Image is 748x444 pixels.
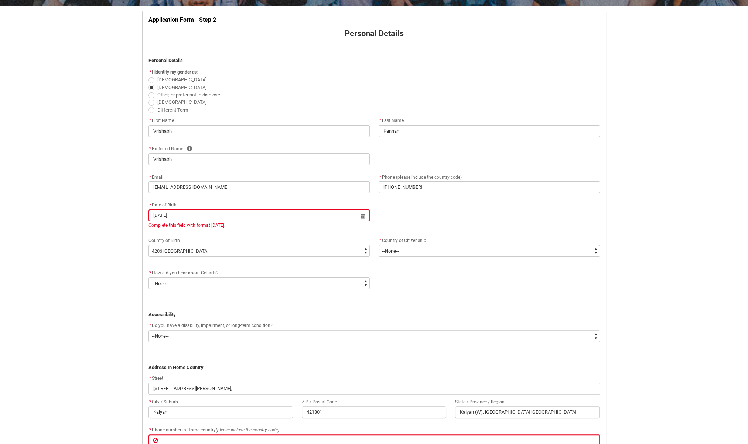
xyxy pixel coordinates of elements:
span: Date of Birth [148,202,177,208]
strong: Personal Details [345,29,404,38]
span: First Name [148,118,174,123]
span: Country of Citizenship [382,238,426,243]
span: I identify my gender as: [152,69,198,75]
span: Country of Birth [148,238,180,243]
span: Other, or prefer not to disclose [157,92,220,98]
abbr: required [149,399,151,404]
span: [DEMOGRAPHIC_DATA] [157,99,206,105]
span: City / Suburb [148,399,178,404]
span: Last Name [379,118,404,123]
abbr: required [149,118,151,123]
span: How did you hear about Collarts? [152,270,219,276]
span: Different Term [157,107,188,113]
input: +61 400 000 000 [379,181,600,193]
em: (please include the country code) [216,427,279,433]
div: Complete this field with format [DATE]. [148,222,370,229]
span: [DEMOGRAPHIC_DATA] [157,85,206,90]
strong: Address In Home Country [148,365,204,370]
span: [DEMOGRAPHIC_DATA] [157,77,206,82]
abbr: required [149,175,151,180]
abbr: required [149,427,151,433]
abbr: required [379,175,381,180]
abbr: required [379,238,381,243]
span: Preferred Name [148,146,183,151]
span: Phone number in Home country [148,427,279,433]
strong: Accessibility [148,312,176,317]
strong: Application Form - Step 2 [148,16,216,23]
abbr: required [149,202,151,208]
span: Street [148,376,163,381]
abbr: required [149,270,151,276]
input: you@example.com [148,181,370,193]
abbr: required [149,146,151,151]
abbr: required [149,69,151,75]
span: ZIP / Postal Code [302,399,337,404]
span: Do you have a disability, impairment, or long-term condition? [152,323,273,328]
abbr: required [149,323,151,328]
label: Email [148,173,166,181]
span: State / Province / Region [455,399,505,404]
label: Phone (please include the country code) [379,173,465,181]
strong: Personal Details [148,58,183,63]
abbr: required [379,118,381,123]
abbr: required [149,376,151,381]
